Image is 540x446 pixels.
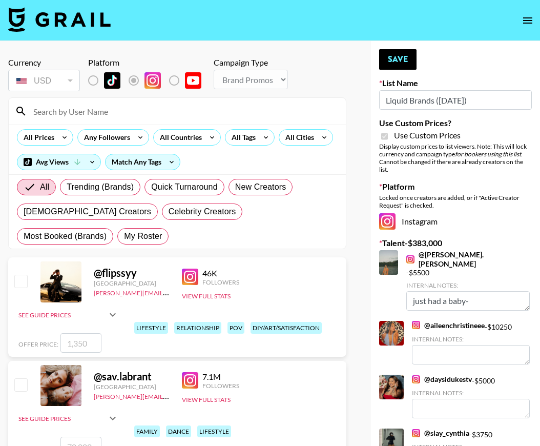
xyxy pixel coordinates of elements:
label: Use Custom Prices? [379,118,532,128]
div: dance [166,425,191,437]
img: Instagram [379,213,396,230]
a: @[PERSON_NAME].[PERSON_NAME] [406,250,530,268]
img: Instagram [412,375,420,383]
span: All [40,181,49,193]
div: Display custom prices to list viewers. Note: This will lock currency and campaign type . Cannot b... [379,143,532,173]
div: relationship [174,322,221,334]
span: My Roster [124,230,162,242]
img: Instagram [144,72,161,89]
div: Followers [202,278,239,286]
div: Currency is locked to USD [8,68,80,93]
div: - $ 10250 [412,321,530,364]
a: @aileenchristineee [412,321,485,330]
a: [PERSON_NAME][EMAIL_ADDRESS][DOMAIN_NAME] [94,287,245,297]
div: [GEOGRAPHIC_DATA] [94,279,170,287]
img: TikTok [104,72,120,89]
label: List Name [379,78,532,88]
div: 46K [202,268,239,278]
div: See Guide Prices [18,406,119,431]
div: lifestyle [134,322,168,334]
div: See Guide Prices [18,302,119,327]
div: All Countries [154,130,204,145]
div: Campaign Type [214,57,288,68]
div: Internal Notes: [412,389,530,397]
div: All Tags [225,130,258,145]
span: Most Booked (Brands) [24,230,107,242]
div: @ flipssyy [94,267,170,279]
em: for bookers using this list [455,150,521,158]
div: [GEOGRAPHIC_DATA] [94,383,170,391]
label: Talent - $ 383,000 [379,238,532,248]
div: Platform [88,57,210,68]
div: Instagram [379,213,532,230]
label: Platform [379,181,532,192]
img: YouTube [185,72,201,89]
div: Internal Notes: [406,281,530,289]
button: Save [379,49,417,70]
img: Instagram [182,269,198,285]
input: 1,350 [60,333,101,353]
div: diy/art/satisfaction [251,322,322,334]
div: @ sav.labrant [94,370,170,383]
div: lifestyle [197,425,231,437]
button: View Full Stats [182,396,231,403]
div: See Guide Prices [18,311,107,319]
button: View Full Stats [182,292,231,300]
img: Instagram [412,429,420,437]
div: - $ 5500 [406,250,530,311]
a: [PERSON_NAME][EMAIL_ADDRESS][DOMAIN_NAME] [94,391,245,400]
div: Match Any Tags [106,154,180,170]
div: pov [227,322,244,334]
img: Instagram [182,372,198,389]
button: open drawer [517,10,538,31]
div: - $ 5000 [412,375,530,418]
div: All Prices [17,130,56,145]
div: Internal Notes: [412,335,530,343]
a: @slay_cynthia [412,429,469,438]
div: List locked to Instagram. [88,70,210,91]
div: All Cities [279,130,316,145]
span: Trending (Brands) [67,181,134,193]
input: Search by User Name [27,103,340,119]
div: Followers [202,382,239,390]
div: USD [10,72,78,90]
div: Currency [8,57,80,68]
div: See Guide Prices [18,415,107,422]
span: Celebrity Creators [169,206,236,218]
img: Grail Talent [8,7,111,32]
div: 7.1M [202,372,239,382]
span: Quick Turnaround [151,181,218,193]
span: [DEMOGRAPHIC_DATA] Creators [24,206,151,218]
textarea: just had a baby- [MEDICAL_DATA] [406,291,530,311]
img: Instagram [406,255,414,263]
span: Use Custom Prices [394,130,461,140]
span: Offer Price: [18,340,58,348]
img: Instagram [412,321,420,329]
a: @daysidukestv [412,375,472,384]
div: Any Followers [78,130,132,145]
span: New Creators [235,181,286,193]
div: Avg Views [17,154,100,170]
div: family [134,425,160,437]
div: Locked once creators are added, or if "Active Creator Request" is checked. [379,194,532,209]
